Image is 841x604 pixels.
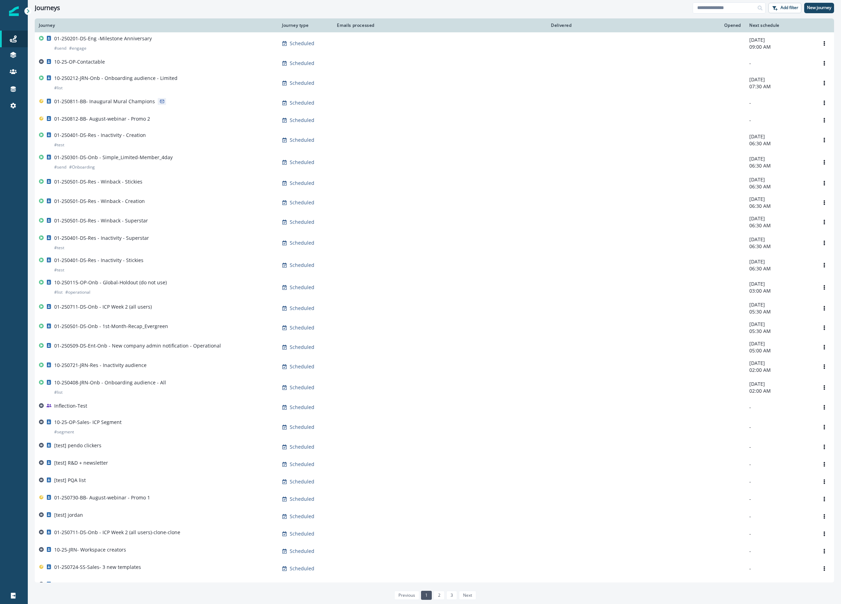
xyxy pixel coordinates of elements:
p: 01-250811-BB- Inaugural Mural Champions [54,98,155,105]
button: Options [819,323,830,333]
p: - [749,404,810,411]
p: - [749,443,810,450]
p: 01-250812-BB- August-webinar - Promo 2 [54,115,150,122]
a: [test] PQA listScheduled--Options [35,473,834,490]
p: 06:30 AM [749,243,810,250]
p: Add filter [781,5,798,10]
ul: Pagination [393,591,477,600]
a: 10-250212-JRN-Onb - Onboarding audience - Limited#listScheduled-[DATE]07:30 AMOptions [35,72,834,94]
button: Options [819,563,830,574]
p: [test] jordan [54,512,83,519]
p: 10-250408-JRN-Onb - Onboarding audience - All [54,379,166,386]
p: 01-250509-DS-Ent-Onb - New company admin notification - Operational [54,342,221,349]
p: - [749,117,810,124]
button: Options [819,442,830,452]
a: 01-250501-DS-Res - Winback - CreationScheduled-[DATE]06:30 AMOptions [35,193,834,212]
p: Scheduled [290,60,314,67]
p: - [749,530,810,537]
p: Scheduled [290,239,314,246]
p: 01-250201-DS-Eng -Milestone Anniversary [54,35,152,42]
a: 01-250401-DS-Res - Inactivity - Superstar#testScheduled-[DATE]06:30 AMOptions [35,232,834,254]
p: [DATE] [749,381,810,387]
div: Next schedule [749,23,810,28]
button: Options [819,260,830,270]
p: Scheduled [290,565,314,572]
img: Inflection [9,6,19,16]
p: 01-250711-DS-Onb - ICP Week 2 (all users) [54,303,152,310]
a: Next page [459,591,476,600]
p: Scheduled [290,99,314,106]
button: Options [819,494,830,504]
p: 02:00 AM [749,367,810,374]
p: [test] pendo clickers [54,442,101,449]
p: Scheduled [290,424,314,431]
p: 01-250501-DS-Res - Winback - Superstar [54,217,148,224]
a: Page 1 is your current page [421,591,432,600]
a: [test] jordanScheduled--Options [35,508,834,525]
p: - [749,461,810,468]
button: New journey [804,3,834,13]
p: [DATE] [749,340,810,347]
p: [DATE] [749,301,810,308]
p: # Onboarding [69,164,95,171]
a: 10-25-JRN- Workspace creatorsScheduled--Options [35,542,834,560]
button: Options [819,342,830,352]
p: 05:30 AM [749,328,810,335]
p: 01-250730-BB- August-webinar - Promo 1 [54,494,150,501]
a: 10-250115-OP-Onb - Global-Holdout (do not use)#list#operationalScheduled-[DATE]03:00 AMOptions [35,276,834,299]
p: - [749,424,810,431]
p: - [749,99,810,106]
p: 06:30 AM [749,203,810,210]
a: [test] pendo clickersScheduled--Options [35,438,834,456]
p: Scheduled [290,461,314,468]
div: Delivered [383,23,572,28]
p: # operational [65,289,90,296]
h1: Journeys [35,4,60,12]
button: Options [819,529,830,539]
p: [DATE] [749,258,810,265]
button: Options [819,217,830,227]
p: - [749,548,810,555]
p: # test [54,244,64,251]
p: 01-250711-DS-Onb - ICP Week 2 (all users)-clone-clone [54,529,180,536]
a: 01-250509-DS-Ent-Onb - New company admin notification - OperationalScheduled-[DATE]05:00 AMOptions [35,337,834,357]
a: 01-250501-DS-Res - Winback - StickiesScheduled-[DATE]06:30 AMOptions [35,173,834,193]
button: Options [819,422,830,432]
p: [DATE] [749,236,810,243]
a: Page 2 [434,591,444,600]
p: Scheduled [290,404,314,411]
a: Page 3 [446,591,457,600]
p: 01-250724-SS-Sales- 3 new templates [54,564,141,571]
p: [DATE] [749,360,810,367]
p: # test [54,141,64,148]
p: 01-250401-DS-Res - Inactivity - Superstar [54,235,149,242]
p: Scheduled [290,40,314,47]
p: New journey [807,5,831,10]
button: Options [819,303,830,313]
p: Inflection-Test [54,402,87,409]
a: [test] R&D + newsletterScheduled--Options [35,456,834,473]
p: [DATE] [749,196,810,203]
p: - [749,565,810,572]
div: Opened [580,23,741,28]
button: Add filter [768,3,801,13]
button: Options [819,581,830,591]
p: Scheduled [290,117,314,124]
p: Scheduled [290,305,314,312]
p: 02:00 AM [749,387,810,394]
button: Options [819,282,830,293]
button: Options [819,135,830,145]
p: 01-250501-DS-Onb - 1st-Month-Recap_Evergreen [54,323,168,330]
p: Scheduled [290,262,314,269]
p: [test] PQA list [54,477,86,484]
p: Scheduled [290,548,314,555]
p: Scheduled [290,344,314,351]
a: 10-250721-JRN-Res - Inactivity audienceScheduled-[DATE]02:00 AMOptions [35,357,834,376]
p: - [749,478,810,485]
button: Options [819,157,830,168]
p: 07:30 AM [749,83,810,90]
p: - [749,60,810,67]
button: Options [819,38,830,49]
p: Scheduled [290,363,314,370]
p: Scheduled [290,180,314,187]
